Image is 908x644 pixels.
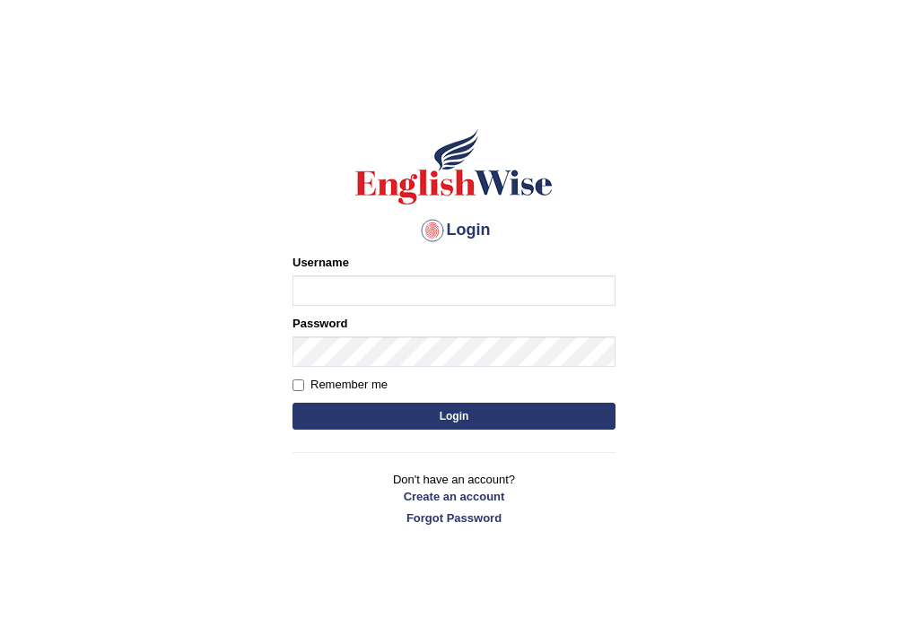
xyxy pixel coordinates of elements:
[292,403,616,430] button: Login
[292,471,616,527] p: Don't have an account?
[292,315,347,332] label: Password
[292,254,349,271] label: Username
[352,126,556,207] img: Logo of English Wise sign in for intelligent practice with AI
[292,376,388,394] label: Remember me
[292,216,616,245] h4: Login
[292,379,304,391] input: Remember me
[292,509,616,527] a: Forgot Password
[292,488,616,505] a: Create an account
